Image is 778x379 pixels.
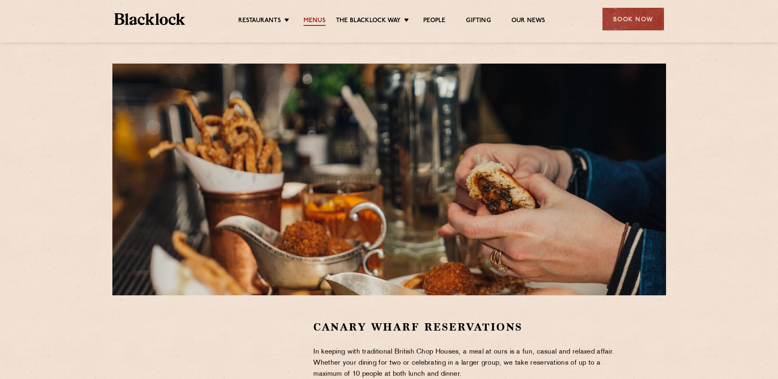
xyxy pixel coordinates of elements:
[336,17,401,26] a: The Blacklock Way
[466,17,491,26] a: Gifting
[602,8,664,30] div: Book Now
[303,17,326,26] a: Menus
[114,13,185,25] img: BL_Textured_Logo-footer-cropped.svg
[511,17,545,26] a: Our News
[313,320,628,334] h2: Canary Wharf Reservations
[238,17,281,26] a: Restaurants
[423,17,445,26] a: People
